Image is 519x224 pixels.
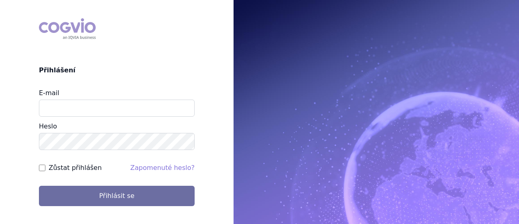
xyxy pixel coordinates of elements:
[49,163,102,173] label: Zůstat přihlášen
[39,89,59,97] label: E-mail
[39,186,195,206] button: Přihlásit se
[39,18,96,39] div: COGVIO
[130,164,195,172] a: Zapomenuté heslo?
[39,122,57,130] label: Heslo
[39,65,195,75] h2: Přihlášení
